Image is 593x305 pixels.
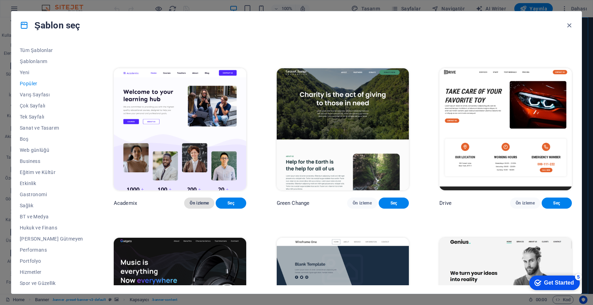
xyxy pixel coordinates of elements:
[20,233,83,244] button: [PERSON_NAME] Gütmeyen
[20,147,83,153] span: Web günlüğü
[510,198,540,209] button: Ön izleme
[20,67,83,78] button: Yeni
[20,236,83,242] span: [PERSON_NAME] Gütmeyen
[20,145,83,156] button: Web günlüğü
[20,133,83,145] button: Boş
[20,214,83,219] span: BT ve Medya
[20,244,83,255] button: Performans
[20,78,83,89] button: Popüler
[439,68,572,190] img: Drive
[20,211,83,222] button: BT ve Medya
[347,198,377,209] button: Ön izleme
[20,278,83,289] button: Spor ve Güzellik
[542,198,572,209] button: Seç
[277,68,409,190] img: Green Change
[20,59,83,64] span: Şablonlarım
[20,156,83,167] button: Business
[20,45,83,56] button: Tüm Şablonlar
[20,222,83,233] button: Hukuk ve Finans
[20,247,83,253] span: Performans
[277,200,310,207] p: Green Change
[20,280,83,286] span: Spor ve Güzellik
[20,100,83,111] button: Çok Sayfalı
[221,200,240,206] span: Seç
[353,200,372,206] span: Ön izleme
[20,169,83,175] span: Eğitim ve Kültür
[20,181,83,186] span: Etkinlik
[20,203,83,208] span: Sağlık
[20,122,83,133] button: Sanat ve Tasarım
[6,3,56,18] div: Get Started 5 items remaining, 0% complete
[20,8,50,14] div: Get Started
[20,111,83,122] button: Tek Sayfalı
[20,125,83,131] span: Sanat ve Tasarım
[20,81,83,86] span: Popüler
[184,198,214,209] button: Ön izleme
[20,200,83,211] button: Sağlık
[216,198,246,209] button: Seç
[190,200,209,206] span: Ön izleme
[20,189,83,200] button: Gastronomi
[20,258,83,264] span: Portfolyo
[20,167,83,178] button: Eğitim ve Kültür
[51,1,58,8] div: 5
[20,136,83,142] span: Boş
[379,198,409,209] button: Seç
[20,114,83,120] span: Tek Sayfalı
[20,225,83,230] span: Hukuk ve Finans
[114,200,137,207] p: Academix
[20,89,83,100] button: Varış Sayfası
[384,200,403,206] span: Seç
[20,20,80,31] h4: Şablon seç
[20,178,83,189] button: Etkinlik
[114,68,246,190] img: Academix
[20,255,83,267] button: Portfolyo
[20,92,83,97] span: Varış Sayfası
[20,267,83,278] button: Hizmetler
[439,200,452,207] p: Drive
[20,56,83,67] button: Şablonlarım
[20,192,83,197] span: Gastronomi
[516,200,535,206] span: Ön izleme
[547,200,566,206] span: Seç
[20,47,83,53] span: Tüm Şablonlar
[20,103,83,108] span: Çok Sayfalı
[20,70,83,75] span: Yeni
[20,158,83,164] span: Business
[20,269,83,275] span: Hizmetler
